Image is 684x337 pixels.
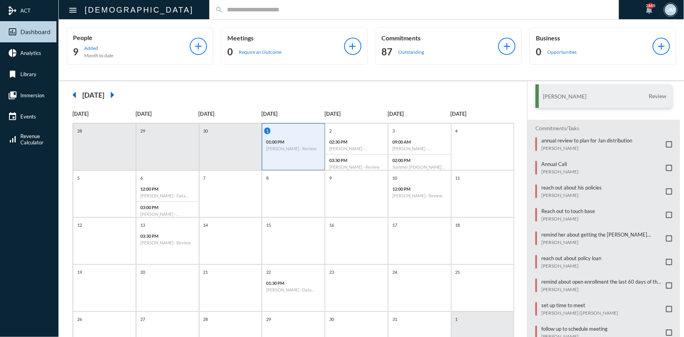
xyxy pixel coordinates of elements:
p: 29 [264,316,273,322]
p: [PERSON_NAME] [541,169,579,175]
div: JM [665,4,677,16]
p: 20 [138,269,147,275]
mat-icon: event [8,112,17,121]
span: Review [647,93,668,100]
h2: Commitments/Tasks [535,126,672,131]
h6: [PERSON_NAME] - Investment Compliance Review [140,211,195,217]
p: 17 [390,222,399,228]
p: [PERSON_NAME] ([PERSON_NAME] [541,310,618,316]
p: 7 [201,175,208,181]
h6: [PERSON_NAME] - Review [140,240,195,245]
p: 26 [75,316,84,322]
p: remind her about getting the [PERSON_NAME] provision prior to 11/2 for her simple plan [541,231,662,238]
h6: [PERSON_NAME] - Review [266,146,321,151]
p: 25 [454,269,462,275]
mat-icon: mediation [8,6,17,15]
h6: [PERSON_NAME] - Data Capturing [140,193,195,198]
p: 3 [390,128,397,134]
p: 15 [264,222,273,228]
mat-icon: notifications [644,5,654,15]
h2: 87 [382,46,393,58]
span: Library [20,71,36,77]
span: Analytics [20,50,41,56]
mat-icon: bookmark [8,69,17,79]
p: 6 [138,175,145,181]
p: 01:30 PM [266,281,321,286]
p: 02:30 PM [329,139,384,144]
mat-icon: signal_cellular_alt [8,135,17,144]
h6: Summer [PERSON_NAME] - Verification [392,164,447,169]
mat-icon: arrow_left [67,87,82,103]
p: reach out about policy loan [541,255,601,261]
p: Outstanding [399,49,425,55]
p: 12 [75,222,84,228]
p: 9 [327,175,334,181]
p: 10 [390,175,399,181]
p: 22 [264,269,273,275]
p: 12:00 PM [392,186,447,191]
h6: [PERSON_NAME] - Verification [392,146,447,151]
p: 09:00 AM [392,139,447,144]
p: [DATE] [199,111,262,117]
h6: [PERSON_NAME] - Review [392,193,447,198]
p: Commitments [382,34,499,42]
p: 2 [327,128,334,134]
mat-icon: add [347,41,358,52]
p: Meetings [227,34,344,42]
span: ACT [20,7,31,14]
p: annual review to plan for Jan distribution [541,137,632,144]
p: [DATE] [325,111,388,117]
p: 24 [390,269,399,275]
p: 19 [75,269,84,275]
p: 30 [201,128,210,134]
p: 11 [454,175,462,181]
p: Require an Outcome [239,49,281,55]
p: [DATE] [451,111,514,117]
p: Reach out to touch base [541,208,595,214]
h2: 0 [227,46,233,58]
p: reach out about his policies [541,184,602,191]
h2: [DEMOGRAPHIC_DATA] [85,4,194,16]
p: 1 [264,128,270,134]
h6: [PERSON_NAME] - Investment Compliance Review [329,146,384,151]
p: 12:00 PM [140,186,195,191]
mat-icon: collections_bookmark [8,91,17,100]
h2: 9 [73,46,78,58]
p: 16 [327,222,336,228]
p: 8 [264,175,270,181]
p: [PERSON_NAME] [541,263,601,269]
p: 23 [327,269,336,275]
p: 01:00 PM [266,139,321,144]
p: [PERSON_NAME] [541,145,632,151]
p: [DATE] [388,111,451,117]
p: [DATE] [73,111,136,117]
p: 14 [201,222,210,228]
p: set up time to meet [541,302,618,308]
p: Business [536,34,653,42]
p: 28 [201,316,210,322]
mat-icon: pie_chart [8,48,17,58]
p: Added [84,45,113,51]
p: 18 [454,222,462,228]
mat-icon: add [501,41,512,52]
p: 27 [138,316,147,322]
p: 03:00 PM [140,205,195,210]
p: remind about open enrollment the last 60 days of the year [541,279,662,285]
p: Month to date [84,53,113,58]
p: [DATE] [136,111,199,117]
mat-icon: insert_chart_outlined [8,27,17,36]
p: 21 [201,269,210,275]
p: 03:30 PM [140,233,195,239]
p: [PERSON_NAME] [541,216,595,222]
mat-icon: arrow_right [104,87,120,103]
p: 4 [454,128,460,134]
p: 02:00 PM [392,158,447,163]
h6: [PERSON_NAME] - Data Capturing [266,287,321,292]
p: [PERSON_NAME] [541,192,602,198]
div: 2865 [648,3,654,9]
h6: [PERSON_NAME] - Review [329,164,384,169]
mat-icon: Side nav toggle icon [68,5,78,15]
p: 29 [138,128,147,134]
p: follow up to schedule meeting [541,326,608,332]
span: Immersion [20,92,44,98]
